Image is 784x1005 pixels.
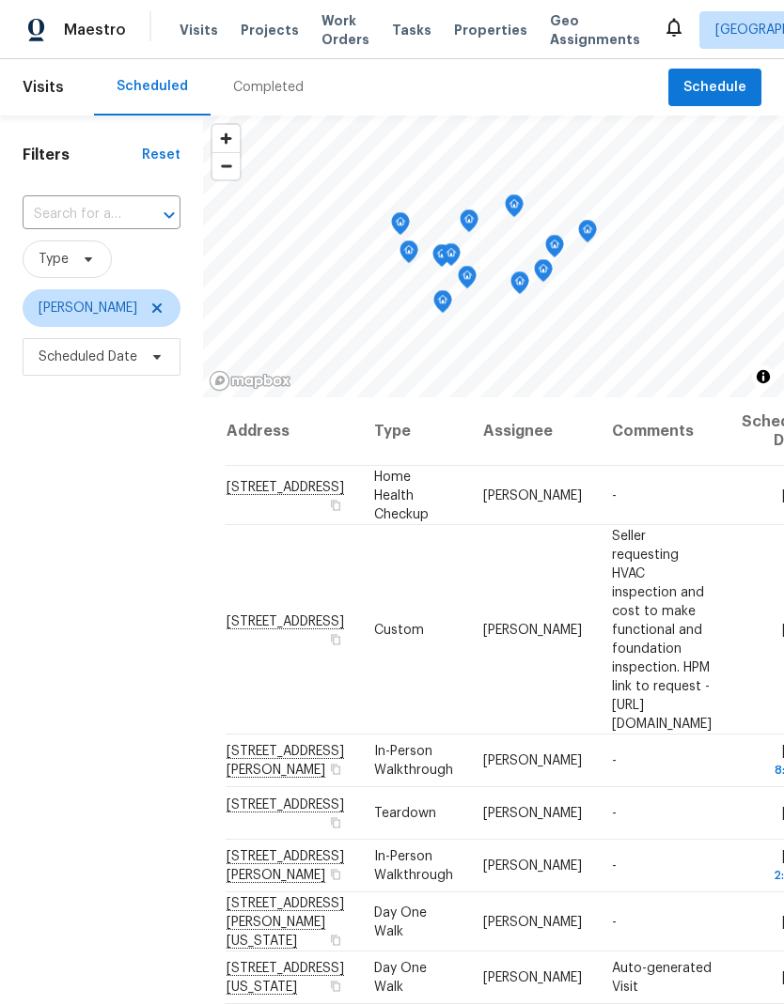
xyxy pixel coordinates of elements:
a: Mapbox homepage [209,370,291,392]
span: In-Person Walkthrough [374,745,453,777]
h1: Filters [23,146,142,164]
div: Scheduled [117,77,188,96]
input: Search for an address... [23,200,128,229]
div: Reset [142,146,180,164]
th: Assignee [468,397,597,466]
th: Comments [597,397,727,466]
span: - [612,859,617,873]
div: Map marker [432,244,451,273]
span: Schedule [683,76,746,100]
span: Teardown [374,807,436,820]
span: Geo Assignments [550,11,640,49]
div: Map marker [400,240,418,270]
th: Address [226,397,359,466]
div: Map marker [545,235,564,264]
span: Seller requesting HVAC inspection and cost to make functional and foundation inspection. HPM link... [612,529,712,730]
span: Work Orders [321,11,369,49]
div: Map marker [460,209,478,239]
button: Schedule [668,69,761,107]
div: Map marker [505,194,524,224]
button: Copy Address [327,978,344,995]
span: - [612,754,617,767]
button: Copy Address [327,761,344,778]
th: Type [359,397,468,466]
span: Maestro [64,21,126,39]
button: Copy Address [327,866,344,883]
div: Map marker [534,259,553,288]
span: Visits [23,67,64,108]
span: Projects [241,21,299,39]
button: Copy Address [327,931,344,948]
span: - [612,488,617,502]
button: Zoom in [212,125,240,152]
div: Map marker [578,220,597,249]
span: [PERSON_NAME] [39,299,137,317]
span: - [612,915,617,928]
span: [PERSON_NAME] [483,623,582,636]
div: Map marker [510,271,529,301]
span: [PERSON_NAME] [483,915,582,928]
button: Copy Address [327,496,344,513]
span: [PERSON_NAME] [483,807,582,820]
span: Zoom out [212,153,240,179]
div: Map marker [442,243,461,272]
div: Completed [233,78,304,97]
span: Type [39,250,69,269]
span: In-Person Walkthrough [374,850,453,882]
span: [PERSON_NAME] [483,488,582,502]
span: Toggle attribution [758,366,769,387]
span: Scheduled Date [39,348,137,366]
div: Map marker [433,290,452,319]
span: Properties [454,21,527,39]
span: Tasks [392,23,431,37]
span: Auto-generated Visit [612,962,712,994]
button: Copy Address [327,630,344,647]
div: Map marker [458,266,477,295]
span: Home Health Checkup [374,470,429,520]
span: [PERSON_NAME] [483,971,582,984]
button: Toggle attribution [752,365,775,388]
span: [PERSON_NAME] [483,754,582,767]
button: Copy Address [327,814,344,831]
span: Custom [374,623,424,636]
button: Open [156,202,182,228]
span: Day One Walk [374,905,427,937]
span: Visits [180,21,218,39]
button: Zoom out [212,152,240,179]
span: [PERSON_NAME] [483,859,582,873]
span: Day One Walk [374,962,427,994]
div: Map marker [391,212,410,241]
span: - [612,807,617,820]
